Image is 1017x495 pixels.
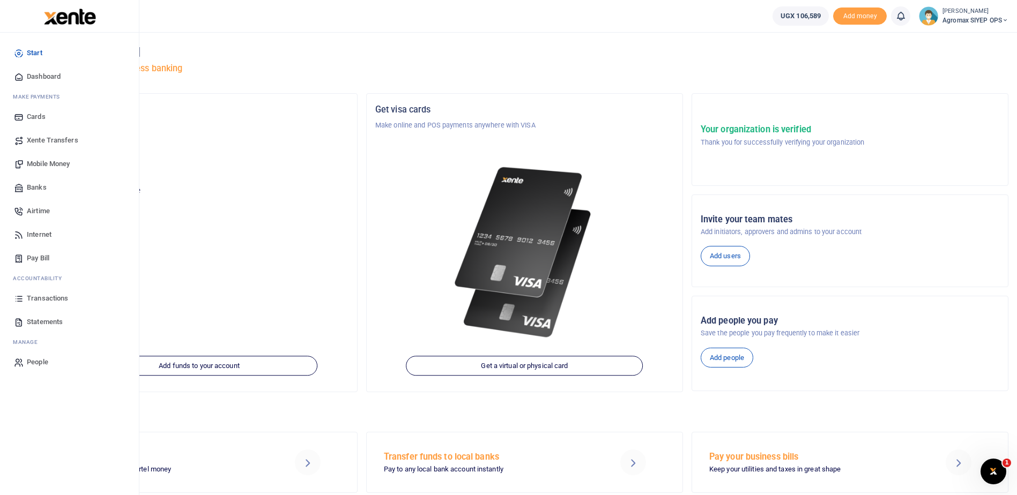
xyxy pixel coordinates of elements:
[18,93,60,101] span: ake Payments
[9,129,130,152] a: Xente Transfers
[27,357,48,367] span: People
[701,214,999,225] h5: Invite your team mates
[9,41,130,65] a: Start
[27,182,47,193] span: Banks
[833,11,887,19] a: Add money
[366,432,683,493] a: Transfer funds to local banks Pay to any local bank account instantly
[9,270,130,287] li: Ac
[375,104,674,115] h5: Get visa cards
[41,432,358,493] a: Send Mobile Money MTN mobile money and Airtel money
[701,124,864,135] h5: Your organization is verified
[768,6,833,26] li: Wallet ballance
[773,6,829,26] a: UGX 106,589
[375,120,674,131] p: Make online and POS payments anywhere with VISA
[692,432,1008,493] a: Pay your business bills Keep your utilities and taxes in great shape
[9,334,130,350] li: M
[58,452,268,462] h5: Send Mobile Money
[709,464,918,475] p: Keep your utilities and taxes in great shape
[9,152,130,176] a: Mobile Money
[18,338,38,346] span: anage
[9,176,130,199] a: Banks
[9,105,130,129] a: Cards
[9,223,130,246] a: Internet
[27,293,68,304] span: Transactions
[9,88,130,105] li: M
[981,459,1006,484] iframe: Intercom live chat
[701,316,999,326] h5: Add people you pay
[9,246,130,270] a: Pay Bill
[919,6,1008,26] a: profile-user [PERSON_NAME] Agromax SIYEP OPS
[701,227,999,237] p: Add initiators, approvers and admins to your account
[27,253,49,264] span: Pay Bill
[384,464,593,475] p: Pay to any local bank account instantly
[81,356,318,376] a: Add funds to your account
[27,206,50,216] span: Airtime
[27,317,63,327] span: Statements
[919,6,938,26] img: profile-user
[406,356,643,376] a: Get a virtual or physical card
[44,9,96,25] img: logo-large
[701,246,750,266] a: Add users
[9,287,130,310] a: Transactions
[942,16,1008,25] span: Agromax SIYEP OPS
[27,159,70,169] span: Mobile Money
[701,348,753,368] a: Add people
[27,71,61,82] span: Dashboard
[9,310,130,334] a: Statements
[41,46,1008,58] h4: Hello [PERSON_NAME]
[781,11,821,21] span: UGX 106,589
[50,104,348,115] h5: Organization
[9,350,130,374] a: People
[58,464,268,475] p: MTN mobile money and Airtel money
[27,229,51,240] span: Internet
[833,7,887,25] span: Add money
[701,328,999,339] p: Save the people you pay frequently to make it easier
[1003,459,1011,467] span: 1
[384,452,593,462] h5: Transfer funds to local banks
[9,199,130,223] a: Airtime
[50,120,348,131] p: AGROMAX U LIMITED
[27,48,42,58] span: Start
[50,146,348,156] h5: Account
[27,111,46,122] span: Cards
[833,7,887,25] li: Toup your wallet
[50,199,348,209] h5: UGX 106,589
[9,65,130,88] a: Dashboard
[50,185,348,196] p: Your current account balance
[21,274,62,282] span: countability
[41,63,1008,74] h5: Welcome to better business banking
[701,137,864,148] p: Thank you for successfully verifying your organization
[43,12,96,20] a: logo-small logo-large logo-large
[709,452,918,462] h5: Pay your business bills
[41,406,1008,418] h4: Make a transaction
[50,162,348,172] p: Agromax SIYEP OPS
[942,7,1008,16] small: [PERSON_NAME]
[450,156,599,348] img: xente-_physical_cards.png
[27,135,78,146] span: Xente Transfers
